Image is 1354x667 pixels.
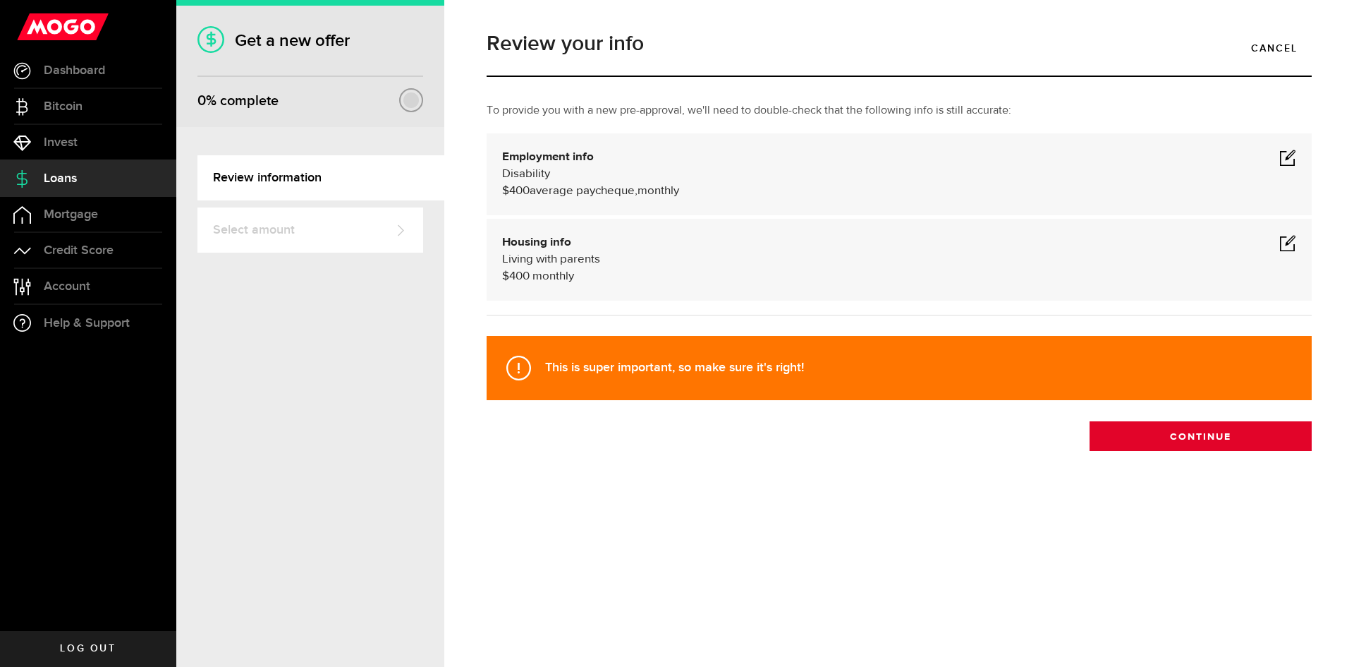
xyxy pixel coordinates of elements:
[532,270,574,282] span: monthly
[44,244,114,257] span: Credit Score
[502,270,509,282] span: $
[487,102,1312,119] p: To provide you with a new pre-approval, we'll need to double-check that the following info is sti...
[197,88,279,114] div: % complete
[502,236,571,248] b: Housing info
[44,100,83,113] span: Bitcoin
[487,33,1312,54] h1: Review your info
[197,208,423,253] a: Select amount
[530,185,638,197] span: average paycheque,
[44,64,105,77] span: Dashboard
[502,151,594,163] b: Employment info
[44,208,98,221] span: Mortgage
[44,172,77,185] span: Loans
[502,168,550,180] span: Disability
[197,92,206,109] span: 0
[1090,421,1312,451] button: Continue
[11,6,54,48] button: Open LiveChat chat widget
[1237,33,1312,63] a: Cancel
[197,30,423,51] h1: Get a new offer
[509,270,530,282] span: 400
[545,360,804,375] strong: This is super important, so make sure it's right!
[44,317,130,330] span: Help & Support
[44,136,78,149] span: Invest
[638,185,679,197] span: monthly
[502,253,600,265] span: Living with parents
[44,280,90,293] span: Account
[197,155,444,200] a: Review information
[502,185,530,197] span: $400
[60,644,116,654] span: Log out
